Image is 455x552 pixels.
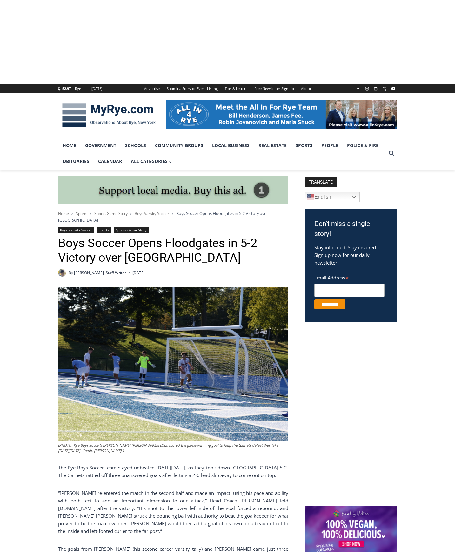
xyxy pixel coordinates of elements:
img: (PHOTO: MyRye.com 2024 Head Intern, Editor and now Staff Writer Charlie Morris. Contributed.)Char... [58,269,66,277]
a: Submit a Story or Event Listing [163,84,221,93]
a: Advertise [141,84,163,93]
a: Sports [76,211,87,216]
a: Police & Fire [343,138,383,153]
span: By [69,270,73,276]
a: Free Newsletter Sign Up [251,84,298,93]
p: The Rye Boys Soccer team stayed unbeated [DATE][DATE], as they took down [GEOGRAPHIC_DATA] 5-2. T... [58,464,288,479]
div: [DATE] [91,86,103,91]
time: [DATE] [132,270,145,276]
span: Boys Soccer Opens Floodgates in 5-2 Victory over [GEOGRAPHIC_DATA] [58,211,268,223]
nav: Secondary Navigation [141,84,315,93]
a: Government [81,138,121,153]
span: F [72,85,73,89]
img: support local media, buy this ad [58,176,288,205]
img: (PHOTO: Rye Boys Soccer's Connor Dehmer (#25) scored the game-winning goal to help the Garnets de... [58,287,288,441]
a: Facebook [354,85,362,92]
a: Obituaries [58,153,94,169]
button: View Search Form [386,148,397,159]
a: X [381,85,388,92]
a: Calendar [94,153,126,169]
a: Tips & Letters [221,84,251,93]
a: Author image [58,269,66,277]
div: Rye [75,86,81,91]
a: Local Business [208,138,254,153]
a: Sports Game Story [94,211,128,216]
a: Sports Game Story [114,227,149,233]
a: About [298,84,315,93]
nav: Primary Navigation [58,138,386,170]
span: > [172,212,174,216]
a: Schools [121,138,151,153]
label: Email Address [314,271,385,283]
a: Sports [97,227,111,233]
a: Sports [291,138,317,153]
a: Linkedin [372,85,379,92]
span: > [71,212,73,216]
span: > [130,212,132,216]
a: English [305,192,360,202]
a: All Categories [126,153,177,169]
span: > [90,212,92,216]
a: Home [58,138,81,153]
p: “[PERSON_NAME] re-entered the match in the second half and made an impact, using his pace and abi... [58,489,288,535]
a: Boys Varsity Soccer [135,211,169,216]
img: en [307,193,314,201]
a: People [317,138,343,153]
a: Boys Varsity Soccer [58,227,94,233]
span: All Categories [131,158,172,165]
p: Stay informed. Stay inspired. Sign up now for our daily newsletter. [314,244,387,266]
img: MyRye.com [58,99,160,132]
figcaption: (PHOTO: Rye Boys Soccer’s [PERSON_NAME] [PERSON_NAME] (#25) scored the game-winning goal to help ... [58,442,288,454]
a: Home [58,211,69,216]
h1: Boys Soccer Opens Floodgates in 5-2 Victory over [GEOGRAPHIC_DATA] [58,236,288,265]
nav: Breadcrumbs [58,210,288,223]
a: Real Estate [254,138,291,153]
a: YouTube [390,85,397,92]
h3: Don't miss a single story! [314,219,387,239]
a: Instagram [363,85,371,92]
span: 52.97 [62,86,71,91]
a: Community Groups [151,138,208,153]
a: [PERSON_NAME], Staff Writer [74,270,126,275]
img: All in for Rye [166,100,397,129]
strong: TRANSLATE [305,177,337,187]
